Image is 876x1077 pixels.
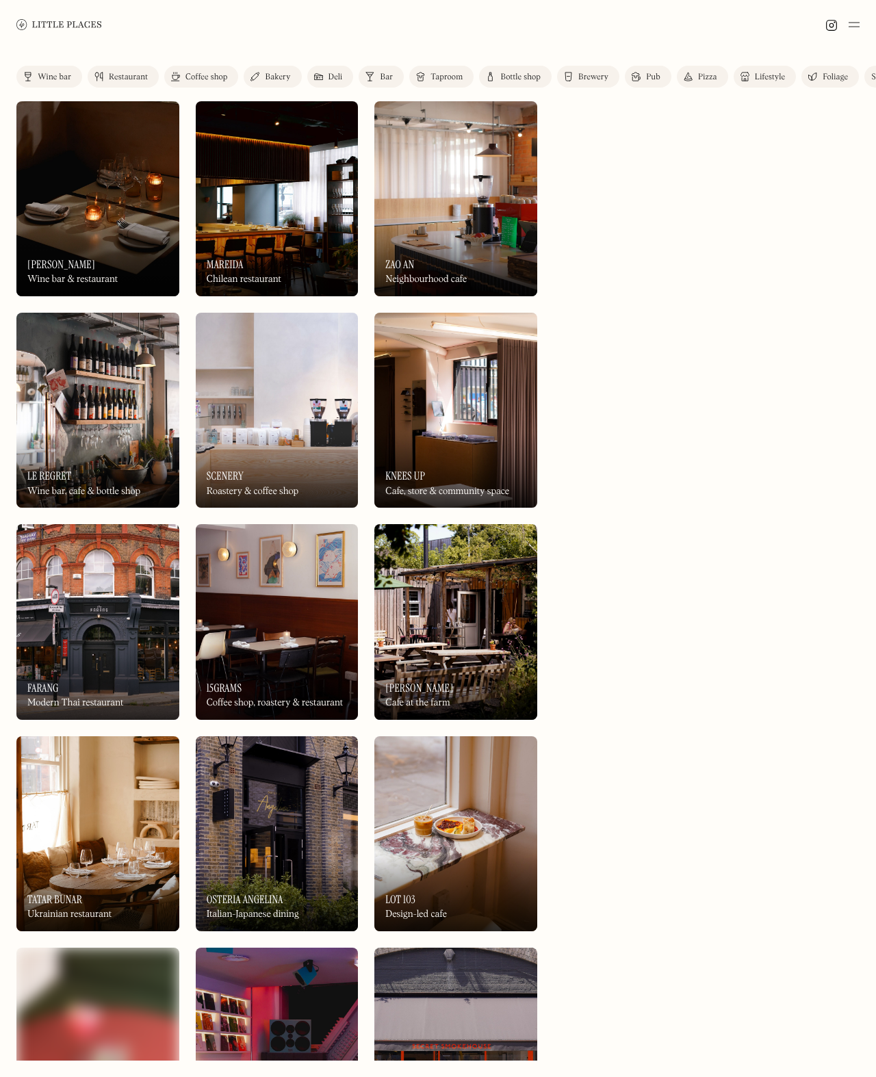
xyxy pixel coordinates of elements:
a: Coffee shop [164,66,238,88]
div: Pizza [698,73,717,81]
div: Roastery & coffee shop [207,486,298,497]
img: Osteria Angelina [196,736,359,931]
a: LOT 103LOT 103LOT 103Design-led cafe [374,736,537,931]
div: Coffee shop [185,73,227,81]
a: Foliage [801,66,859,88]
a: Le RegretLe RegretLe RegretWine bar, cafe & bottle shop [16,313,179,508]
a: Deli [307,66,354,88]
div: Italian-Japanese dining [207,909,299,920]
img: Luna [16,101,179,296]
h3: Osteria Angelina [207,893,283,906]
h3: LOT 103 [385,893,415,906]
div: Wine bar, cafe & bottle shop [27,486,140,497]
div: Cafe at the farm [385,697,450,709]
div: Wine bar & restaurant [27,274,118,285]
img: Stepney's [374,524,537,719]
h3: Scenery [207,469,244,482]
a: Taproom [409,66,474,88]
h3: Le Regret [27,469,71,482]
h3: Tatar Bunar [27,893,82,906]
h3: [PERSON_NAME] [385,682,453,695]
div: Taproom [430,73,463,81]
div: Bakery [265,73,290,81]
a: 15grams15grams15gramsCoffee shop, roastery & restaurant [196,524,359,719]
img: Farang [16,524,179,719]
img: Scenery [196,313,359,508]
a: Zao AnZao AnZao AnNeighbourhood cafe [374,101,537,296]
a: Bottle shop [479,66,552,88]
div: Cafe, store & community space [385,486,509,497]
a: Wine bar [16,66,82,88]
h3: Farang [27,682,59,695]
a: Tatar BunarTatar BunarTatar BunarUkrainian restaurant [16,736,179,931]
a: Bakery [244,66,301,88]
a: Stepney'sStepney's[PERSON_NAME]Cafe at the farm [374,524,537,719]
div: Neighbourhood cafe [385,274,467,285]
img: Tatar Bunar [16,736,179,931]
img: Zao An [374,101,537,296]
div: Ukrainian restaurant [27,909,112,920]
div: Wine bar [38,73,71,81]
img: Knees Up [374,313,537,508]
h3: 15grams [207,682,242,695]
div: Modern Thai restaurant [27,697,123,709]
h3: Mareida [207,258,244,271]
div: Brewery [578,73,608,81]
a: MareidaMareidaMareidaChilean restaurant [196,101,359,296]
a: Brewery [557,66,619,88]
div: Foliage [823,73,848,81]
a: Pub [625,66,671,88]
a: Osteria AngelinaOsteria AngelinaOsteria AngelinaItalian-Japanese dining [196,736,359,931]
div: Deli [328,73,343,81]
div: Restaurant [109,73,148,81]
a: SceneryScenerySceneryRoastery & coffee shop [196,313,359,508]
div: Design-led cafe [385,909,447,920]
div: Pub [646,73,660,81]
h3: Knees Up [385,469,425,482]
img: Mareida [196,101,359,296]
a: Knees UpKnees UpKnees UpCafe, store & community space [374,313,537,508]
a: Bar [359,66,404,88]
a: Restaurant [88,66,159,88]
h3: [PERSON_NAME] [27,258,95,271]
div: Lifestyle [755,73,785,81]
img: Le Regret [16,313,179,508]
a: FarangFarangFarangModern Thai restaurant [16,524,179,719]
div: Chilean restaurant [207,274,281,285]
a: Pizza [677,66,728,88]
img: LOT 103 [374,736,537,931]
h3: Zao An [385,258,414,271]
div: Bottle shop [500,73,541,81]
div: Bar [380,73,393,81]
a: Lifestyle [734,66,796,88]
div: Coffee shop, roastery & restaurant [207,697,344,709]
a: LunaLuna[PERSON_NAME]Wine bar & restaurant [16,101,179,296]
img: 15grams [196,524,359,719]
